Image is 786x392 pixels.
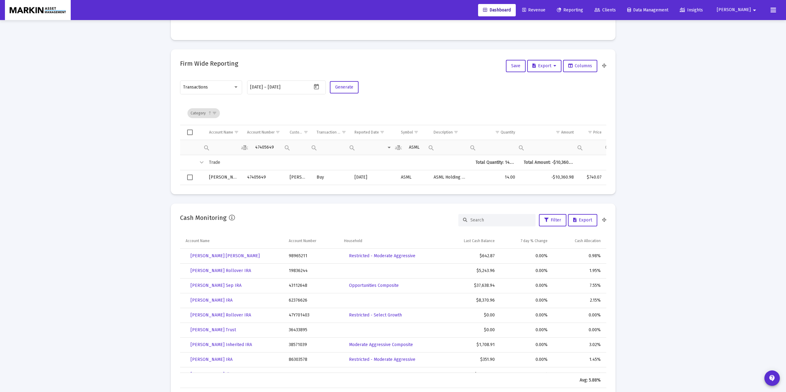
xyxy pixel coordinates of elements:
[186,368,246,381] a: [PERSON_NAME] Iii Trust
[344,250,420,262] a: Restricted - Moderate Aggressive
[606,125,656,140] td: Column Transaction Fee
[429,140,471,155] td: Filter cell
[503,268,548,274] div: 0.00%
[593,130,602,135] div: Price
[243,140,285,155] td: Filter cell
[312,140,350,155] td: Filter cell
[552,323,606,337] td: 0.00%
[441,308,499,323] td: $0.00
[578,140,606,155] td: Filter cell
[335,85,353,90] span: Generate
[191,253,260,258] span: [PERSON_NAME] [PERSON_NAME]
[470,217,531,223] input: Search
[495,130,500,134] span: Show filter options for column 'Quantity'
[205,140,243,155] td: Filter cell
[344,238,362,243] div: Household
[342,130,346,134] span: Show filter options for column 'Transaction Type'
[350,140,397,155] td: Filter cell
[563,60,597,72] button: Columns
[243,170,285,185] td: 47405649
[503,312,548,318] div: 0.00%
[186,238,210,243] div: Account Name
[441,234,499,249] td: Column Last Cash Balance
[285,140,312,155] td: Filter cell
[397,140,429,155] td: Filter cell
[186,339,257,351] a: [PERSON_NAME] Inherited IRA
[552,234,606,249] td: Column Cash Allocation
[284,234,340,249] td: Column Account Number
[519,125,578,140] td: Column Amount
[464,238,495,243] div: Last Cash Balance
[568,63,592,68] span: Columns
[556,130,560,134] span: Show filter options for column 'Amount'
[503,253,548,259] div: 0.00%
[519,170,578,185] td: -$10,360.98
[578,170,606,185] td: $740.07
[340,234,440,249] td: Column Household
[503,297,548,303] div: 0.00%
[350,125,397,140] td: Column Reported Date
[441,323,499,337] td: $0.00
[522,7,545,13] span: Revenue
[191,268,251,273] span: [PERSON_NAME] Rollover IRA
[751,4,758,16] mat-icon: arrow_drop_down
[557,7,583,13] span: Reporting
[573,217,592,223] span: Export
[191,283,242,288] span: [PERSON_NAME] Sep IRA
[709,4,766,16] button: [PERSON_NAME]
[209,130,233,135] div: Account Name
[717,7,751,13] span: [PERSON_NAME]
[483,7,511,13] span: Dashboard
[330,81,359,93] button: Generate
[454,130,458,134] span: Show filter options for column 'Description'
[285,170,312,185] td: [PERSON_NAME]
[344,309,407,321] a: Restricted - Select Growth
[284,278,340,293] td: 43112648
[429,170,471,185] td: ASML Holding NV
[434,130,453,135] div: Description
[284,337,340,352] td: 38571039
[675,4,708,16] a: Insights
[441,278,499,293] td: $37,638.94
[186,324,241,336] a: [PERSON_NAME] Trust
[205,170,243,185] td: [PERSON_NAME]
[349,283,399,288] span: Opportunities Composite
[344,279,404,292] a: Opportunities Composite
[186,353,237,366] a: [PERSON_NAME] IRA
[186,279,246,292] a: [PERSON_NAME] Sep IRA
[349,342,413,347] span: Moderate Aggressive Composite
[312,82,321,91] button: Open calendar
[187,130,193,135] div: Select all
[349,357,415,362] span: Restricted - Moderate Aggressive
[187,108,220,118] div: Category
[187,101,602,125] div: Data grid toolbar
[552,337,606,352] td: 3.02%
[575,238,601,243] div: Cash Allocation
[397,125,429,140] td: Column Symbol
[606,170,656,185] td: $0.00
[503,283,548,289] div: 0.00%
[441,337,499,352] td: $1,708.91
[289,238,316,243] div: Account Number
[183,85,208,90] span: Transactions
[350,170,397,185] td: [DATE]
[539,214,566,226] button: Filter
[441,352,499,367] td: $351.90
[590,4,621,16] a: Clients
[186,265,256,277] a: [PERSON_NAME] Rollover IRA
[401,130,413,135] div: Symbol
[186,250,265,262] a: [PERSON_NAME] [PERSON_NAME]
[285,125,312,140] td: Column Custodian
[355,130,379,135] div: Reported Date
[429,125,471,140] td: Column Description
[284,308,340,323] td: 47Y701403
[768,374,776,382] mat-icon: contact_support
[317,130,341,135] div: Transaction Type
[10,4,66,16] img: Dashboard
[595,7,616,13] span: Clients
[191,327,236,332] span: [PERSON_NAME] Trust
[191,357,233,362] span: [PERSON_NAME] IRA
[349,253,415,258] span: Restricted - Moderate Aggressive
[180,59,238,68] h2: Firm Wide Reporting
[680,7,703,13] span: Insights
